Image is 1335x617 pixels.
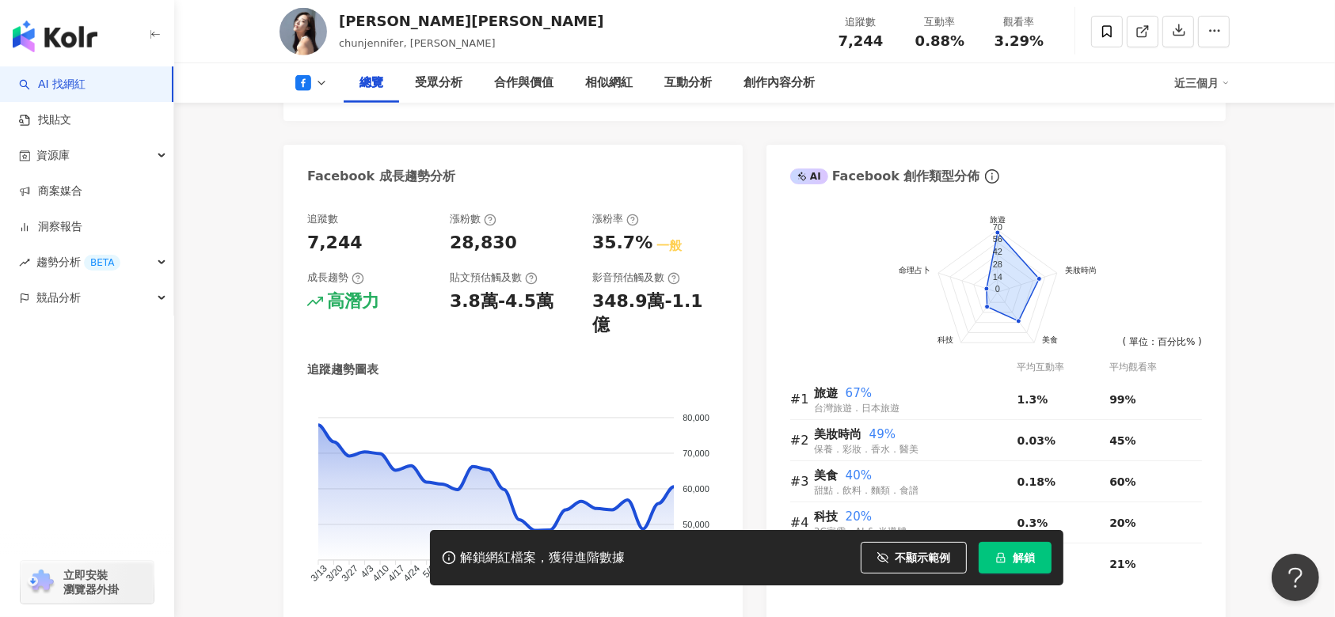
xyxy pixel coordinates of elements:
[790,389,814,409] div: #1
[814,485,919,496] span: 甜點．飲料．麵類．食譜
[814,444,919,455] span: 保養．彩妝．香水．醫美
[36,138,70,173] span: 資源庫
[839,32,884,49] span: 7,244
[683,449,709,458] tspan: 70,000
[814,403,900,414] span: 台灣旅遊．日本旅遊
[592,290,719,339] div: 348.9萬-1.1億
[790,168,828,184] div: AI
[307,231,363,256] div: 7,244
[460,550,625,566] div: 解鎖網紅檔案，獲得進階數據
[450,231,517,256] div: 28,830
[450,271,538,285] div: 貼文預估觸及數
[1109,434,1136,447] span: 45%
[814,427,861,441] span: 美妝時尚
[36,244,120,280] span: 趨勢分析
[592,212,639,226] div: 漲粉率
[993,248,1002,257] text: 42
[280,8,327,55] img: KOL Avatar
[415,74,462,93] div: 受眾分析
[307,271,364,285] div: 成長趨勢
[1109,517,1136,529] span: 20%
[979,542,1052,573] button: 解鎖
[790,168,980,185] div: Facebook 創作類型分佈
[983,167,1002,186] span: info-circle
[84,255,120,271] div: BETA
[995,33,1044,49] span: 3.29%
[307,361,378,378] div: 追蹤趨勢圖表
[19,112,71,128] a: 找貼文
[450,290,553,314] div: 3.8萬-4.5萬
[592,271,680,285] div: 影音預估觸及數
[744,74,815,93] div: 創作內容分析
[1042,336,1058,345] text: 美食
[1017,393,1048,406] span: 1.3%
[307,212,338,226] div: 追蹤數
[1017,517,1048,529] span: 0.3%
[814,468,838,483] span: 美食
[995,552,1006,563] span: lock
[993,272,1002,282] text: 14
[585,74,633,93] div: 相似網紅
[1174,70,1230,96] div: 近三個月
[307,168,455,185] div: Facebook 成長趨勢分析
[1065,267,1097,275] text: 美妝時尚
[63,568,119,596] span: 立即安裝 瀏覽器外掛
[895,551,950,564] span: 不顯示範例
[1109,475,1136,488] span: 60%
[21,561,154,604] a: chrome extension立即安裝 瀏覽器外掛
[592,231,652,256] div: 35.7%
[339,37,496,49] span: chunjennifer, [PERSON_NAME]
[846,509,872,524] span: 20%
[450,212,496,226] div: 漲粉數
[25,570,56,595] img: chrome extension
[1013,551,1035,564] span: 解鎖
[1109,393,1136,406] span: 99%
[995,285,1000,294] text: 0
[19,257,30,268] span: rise
[814,509,838,524] span: 科技
[990,215,1006,224] text: 旅遊
[1017,475,1056,488] span: 0.18%
[36,280,81,316] span: 競品分析
[915,33,964,49] span: 0.88%
[359,74,383,93] div: 總覽
[683,413,709,422] tspan: 80,000
[19,219,82,235] a: 洞察報告
[494,74,553,93] div: 合作與價值
[656,237,682,255] div: 一般
[989,14,1049,30] div: 觀看率
[339,11,604,31] div: [PERSON_NAME][PERSON_NAME]
[1017,360,1110,375] div: 平均互動率
[13,21,97,52] img: logo
[19,77,86,93] a: searchAI 找網紅
[993,259,1002,269] text: 28
[814,386,838,400] span: 旅遊
[790,513,814,532] div: #4
[846,386,872,400] span: 67%
[683,484,709,494] tspan: 60,000
[327,290,379,314] div: 高潛力
[869,427,896,441] span: 49%
[814,526,907,537] span: 3C家電．AI & 半導體
[899,267,930,275] text: 命理占卜
[683,520,709,529] tspan: 50,000
[993,222,1002,232] text: 70
[910,14,970,30] div: 互動率
[846,468,872,483] span: 40%
[1017,434,1056,447] span: 0.03%
[861,542,967,573] button: 不顯示範例
[831,14,891,30] div: 追蹤數
[790,471,814,491] div: #3
[664,74,712,93] div: 互動分析
[1109,360,1202,375] div: 平均觀看率
[790,430,814,450] div: #2
[938,336,953,345] text: 科技
[993,235,1002,244] text: 56
[19,184,82,199] a: 商案媒合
